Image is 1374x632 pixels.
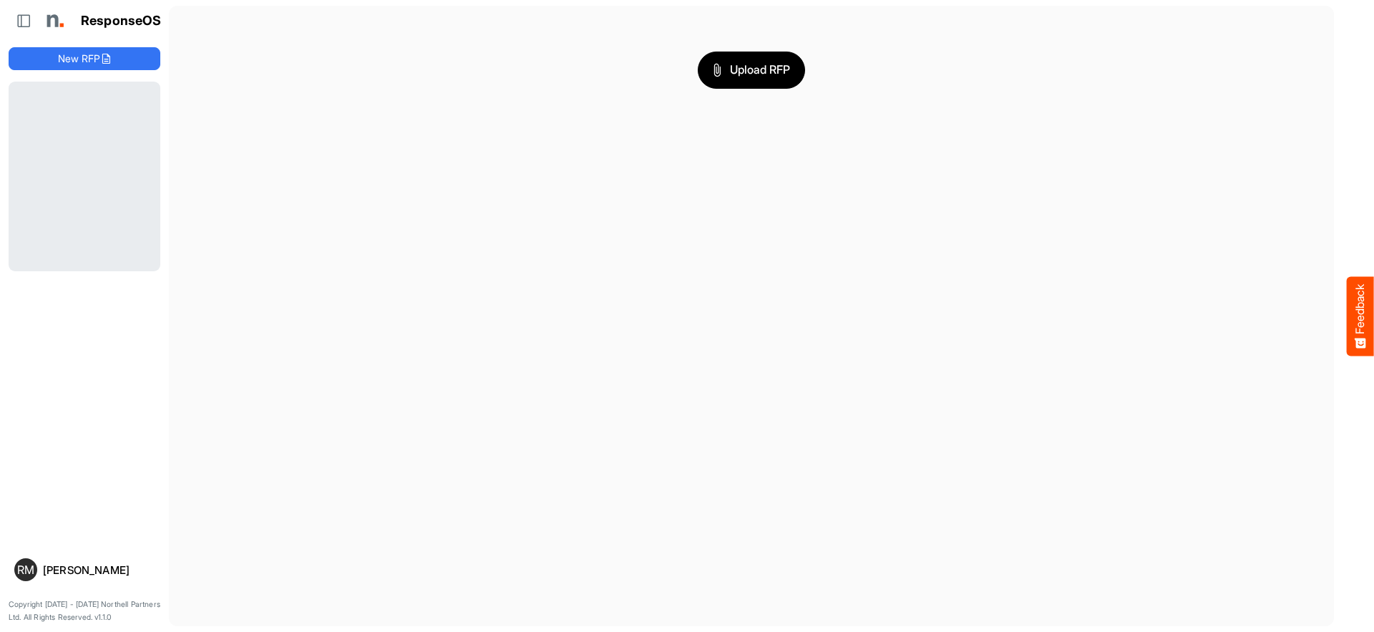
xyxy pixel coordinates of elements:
[713,61,790,79] span: Upload RFP
[1347,276,1374,356] button: Feedback
[9,47,160,70] button: New RFP
[39,6,68,35] img: Northell
[43,565,155,575] div: [PERSON_NAME]
[9,598,160,623] p: Copyright [DATE] - [DATE] Northell Partners Ltd. All Rights Reserved. v1.1.0
[81,14,162,29] h1: ResponseOS
[17,564,34,575] span: RM
[698,52,805,89] button: Upload RFP
[9,82,160,271] div: Loading...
